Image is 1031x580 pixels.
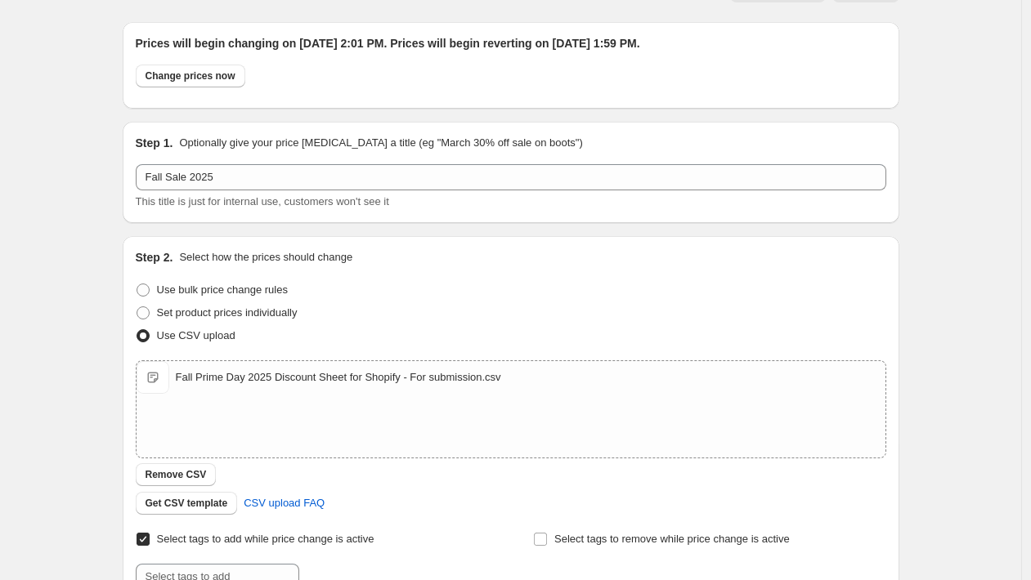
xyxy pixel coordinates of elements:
[554,533,790,545] span: Select tags to remove while price change is active
[157,329,235,341] span: Use CSV upload
[136,35,886,51] h2: Prices will begin changing on [DATE] 2:01 PM. Prices will begin reverting on [DATE] 1:59 PM.
[157,533,374,545] span: Select tags to add while price change is active
[136,65,245,87] button: Change prices now
[136,492,238,515] button: Get CSV template
[234,490,334,516] a: CSV upload FAQ
[157,283,288,296] span: Use bulk price change rules
[136,463,217,486] button: Remove CSV
[179,249,352,265] p: Select how the prices should change
[136,135,173,151] h2: Step 1.
[146,497,228,510] span: Get CSV template
[244,495,325,511] span: CSV upload FAQ
[146,468,207,481] span: Remove CSV
[136,249,173,265] h2: Step 2.
[176,369,501,386] div: Fall Prime Day 2025 Discount Sheet for Shopify - For submission.csv
[179,135,582,151] p: Optionally give your price [MEDICAL_DATA] a title (eg "March 30% off sale on boots")
[136,195,389,207] span: This title is just for internal use, customers won't see it
[136,164,886,190] input: 30% off holiday sale
[146,69,235,83] span: Change prices now
[157,306,298,319] span: Set product prices individually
